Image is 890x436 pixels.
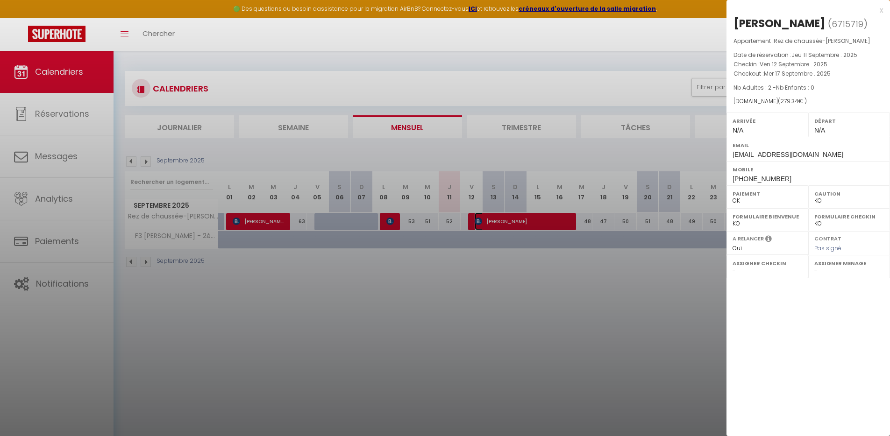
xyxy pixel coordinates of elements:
div: x [726,5,883,16]
label: Email [733,141,884,150]
i: Sélectionner OUI si vous souhaiter envoyer les séquences de messages post-checkout [765,235,772,245]
p: Appartement : [733,36,883,46]
span: 6715719 [832,18,863,30]
label: A relancer [733,235,764,243]
p: Date de réservation : [733,50,883,60]
label: Contrat [814,235,841,241]
label: Formulaire Bienvenue [733,212,802,221]
span: N/A [814,127,825,134]
label: Paiement [733,189,802,198]
span: Pas signé [814,244,841,252]
label: Assigner Menage [814,259,884,268]
button: Ouvrir le widget de chat LiveChat [7,4,36,32]
label: Assigner Checkin [733,259,802,268]
div: [DOMAIN_NAME] [733,97,883,106]
span: Ven 12 Septembre . 2025 [760,60,827,68]
span: ( € ) [778,97,807,105]
label: Mobile [733,165,884,174]
span: Mer 17 Septembre . 2025 [764,70,831,77]
span: Jeu 11 Septembre . 2025 [791,51,857,59]
span: N/A [733,127,743,134]
p: Checkin : [733,60,883,69]
span: Nb Adultes : 2 - [733,84,814,91]
span: [PHONE_NUMBER] [733,175,791,183]
div: [PERSON_NAME] [733,16,826,31]
label: Départ [814,116,884,126]
p: Checkout : [733,69,883,78]
span: ( ) [828,17,868,30]
label: Caution [814,189,884,198]
span: Rez de chaussée-[PERSON_NAME] [774,37,870,45]
span: 279.34 [780,97,798,105]
label: Formulaire Checkin [814,212,884,221]
span: Nb Enfants : 0 [776,84,814,91]
label: Arrivée [733,116,802,126]
span: [EMAIL_ADDRESS][DOMAIN_NAME] [733,151,843,158]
